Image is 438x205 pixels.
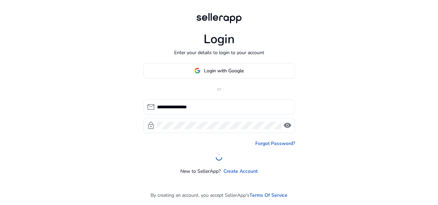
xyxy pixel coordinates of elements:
a: Create Account [223,168,258,175]
h1: Login [204,32,235,47]
span: mail [147,103,155,111]
span: visibility [283,121,292,130]
a: Terms Of Service [249,192,287,199]
span: lock [147,121,155,130]
p: New to SellerApp? [180,168,221,175]
p: or [143,85,295,93]
img: google-logo.svg [194,68,201,74]
p: Enter your details to login to your account [174,49,264,56]
button: Login with Google [143,63,295,79]
span: Login with Google [204,67,244,74]
a: Forgot Password? [255,140,295,147]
